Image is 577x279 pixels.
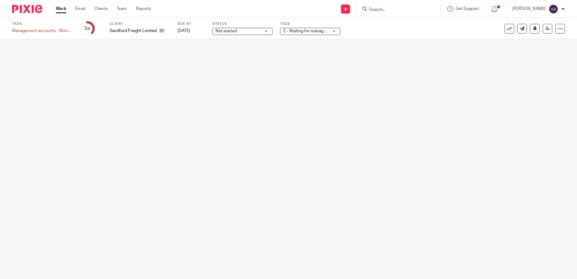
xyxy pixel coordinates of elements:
label: Client [110,21,170,26]
a: Work [56,6,66,12]
span: [DATE] [177,29,190,33]
a: Send new email to Sandford Freight Limited [517,24,527,34]
p: [PERSON_NAME] [512,6,546,12]
button: Snooze task [530,24,540,34]
small: /8 [87,27,90,30]
input: Search [368,7,423,13]
a: Reports [136,6,151,12]
p: Sandford Freight Limited [110,28,157,34]
span: E - Waiting for manager review/approval [283,29,358,33]
img: Pixie [12,5,42,13]
img: svg%3E [549,4,558,14]
label: Tags [280,21,340,26]
div: Management accounts - Monthly [12,28,72,34]
a: Clients [94,6,108,12]
label: Status [212,21,273,26]
label: Task [12,21,72,26]
i: Open client page [160,28,164,33]
a: Email [75,6,85,12]
div: 3 [84,25,90,32]
a: Reassign task [543,24,552,34]
span: Get Support [456,7,479,11]
span: Not started [215,29,237,33]
a: Team [117,6,127,12]
label: Due by [177,21,205,26]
